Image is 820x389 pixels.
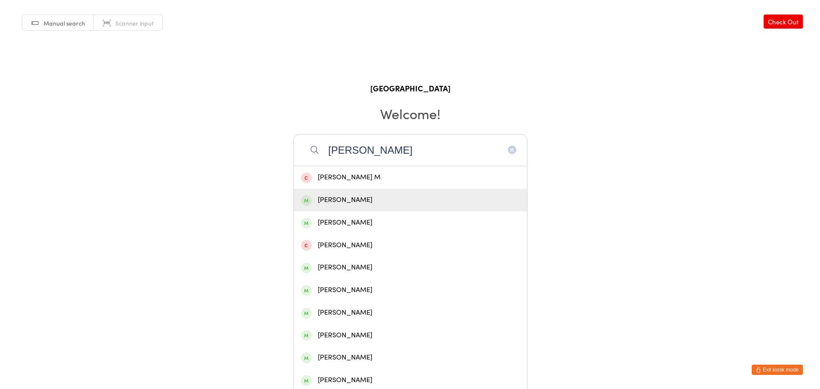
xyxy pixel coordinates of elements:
[298,307,516,319] div: [PERSON_NAME]
[298,172,516,183] div: [PERSON_NAME] M
[298,284,516,296] div: [PERSON_NAME]
[298,352,516,363] div: [PERSON_NAME]
[298,217,516,228] div: [PERSON_NAME]
[298,240,516,251] div: [PERSON_NAME]
[760,15,799,29] a: Check Out
[748,365,799,375] button: Exit kiosk mode
[298,330,516,341] div: [PERSON_NAME]
[298,194,516,206] div: [PERSON_NAME]
[9,104,805,123] h2: Welcome!
[112,19,150,27] span: Scanner input
[298,374,516,386] div: [PERSON_NAME]
[290,134,524,166] input: Search
[40,19,82,27] span: Manual search
[298,262,516,273] div: [PERSON_NAME]
[9,83,805,94] h1: [GEOGRAPHIC_DATA]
